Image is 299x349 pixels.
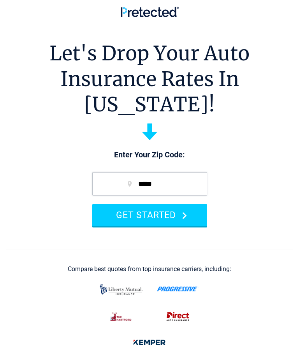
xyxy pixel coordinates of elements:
[162,308,193,325] img: direct
[106,308,137,325] img: thehartford
[6,41,293,118] h1: Let's Drop Your Auto Insurance Rates In [US_STATE]!
[68,266,231,273] div: Compare best quotes from top insurance carriers, including:
[84,150,215,160] p: Enter Your Zip Code:
[92,172,207,196] input: zip code
[92,204,207,226] button: GET STARTED
[157,286,199,292] img: progressive
[98,280,145,299] img: liberty
[121,7,179,17] img: Pretected Logo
